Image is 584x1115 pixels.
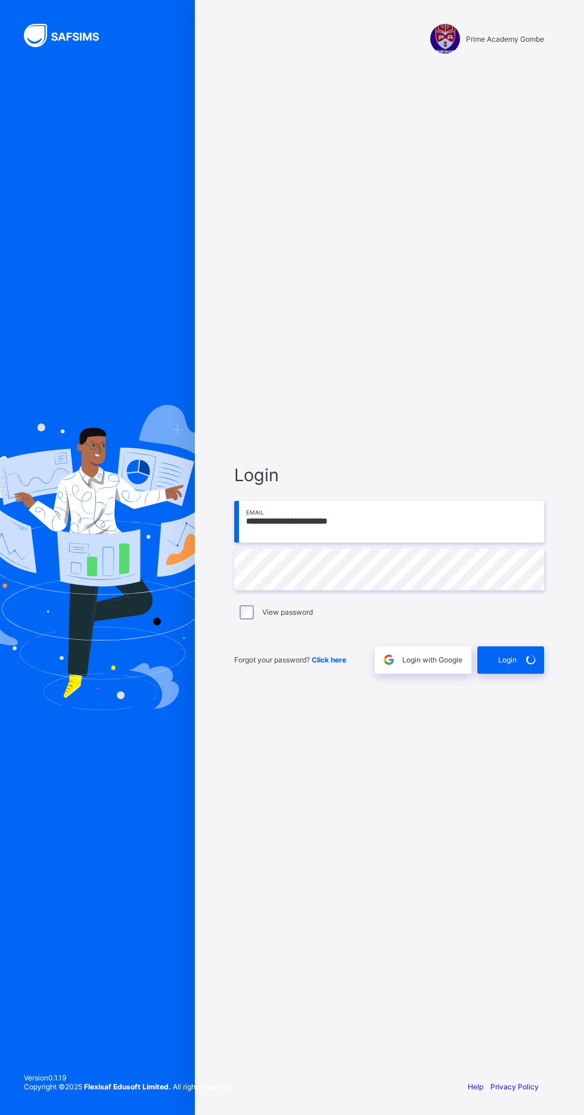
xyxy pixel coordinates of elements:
[468,1082,483,1091] a: Help
[382,653,396,667] img: google.396cfc9801f0270233282035f929180a.svg
[24,1082,234,1091] span: Copyright © 2025 All rights reserved.
[312,655,346,664] a: Click here
[498,655,517,664] span: Login
[24,24,113,47] img: SAFSIMS Logo
[402,655,462,664] span: Login with Google
[234,464,544,485] span: Login
[24,1073,234,1082] span: Version 0.1.19
[262,608,313,617] label: View password
[234,655,346,664] span: Forgot your password?
[490,1082,539,1091] a: Privacy Policy
[466,35,544,44] span: Prime Academy Gombe
[84,1082,171,1091] strong: Flexisaf Edusoft Limited.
